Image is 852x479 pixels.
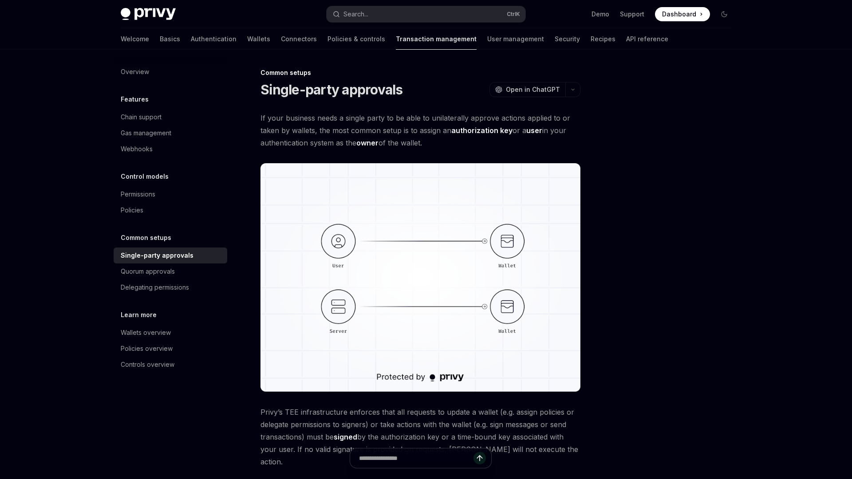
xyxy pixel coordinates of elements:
[121,67,149,77] div: Overview
[114,186,227,202] a: Permissions
[114,263,227,279] a: Quorum approvals
[121,144,153,154] div: Webhooks
[121,359,174,370] div: Controls overview
[260,82,403,98] h1: Single-party approvals
[121,232,171,243] h5: Common setups
[121,128,171,138] div: Gas management
[281,28,317,50] a: Connectors
[114,357,227,373] a: Controls overview
[620,10,644,19] a: Support
[121,310,157,320] h5: Learn more
[260,406,580,468] span: Privy’s TEE infrastructure enforces that all requests to update a wallet (e.g. assign policies or...
[717,7,731,21] button: Toggle dark mode
[327,28,385,50] a: Policies & controls
[121,327,171,338] div: Wallets overview
[114,141,227,157] a: Webhooks
[626,28,668,50] a: API reference
[396,28,477,50] a: Transaction management
[121,8,176,20] img: dark logo
[507,11,520,18] span: Ctrl K
[114,325,227,341] a: Wallets overview
[121,205,143,216] div: Policies
[356,138,379,148] a: owner
[114,202,227,218] a: Policies
[473,452,486,464] button: Send message
[334,432,357,441] strong: signed
[191,28,237,50] a: Authentication
[343,9,368,20] div: Search...
[121,112,162,122] div: Chain support
[121,94,149,105] h5: Features
[526,126,542,135] a: user
[114,109,227,125] a: Chain support
[260,163,580,392] img: single party approval
[121,343,173,354] div: Policies overview
[121,189,155,200] div: Permissions
[121,266,175,277] div: Quorum approvals
[655,7,710,21] a: Dashboard
[114,341,227,357] a: Policies overview
[247,28,270,50] a: Wallets
[114,64,227,80] a: Overview
[260,68,580,77] div: Common setups
[555,28,580,50] a: Security
[121,28,149,50] a: Welcome
[489,82,565,97] button: Open in ChatGPT
[121,250,193,261] div: Single-party approvals
[260,112,580,149] span: If your business needs a single party to be able to unilaterally approve actions applied to or ta...
[121,282,189,293] div: Delegating permissions
[114,247,227,263] a: Single-party approvals
[121,171,169,182] h5: Control models
[451,126,513,135] a: authorization key
[591,28,615,50] a: Recipes
[327,6,525,22] button: Search...CtrlK
[487,28,544,50] a: User management
[506,85,560,94] span: Open in ChatGPT
[160,28,180,50] a: Basics
[662,10,696,19] span: Dashboard
[114,125,227,141] a: Gas management
[592,10,609,19] a: Demo
[114,279,227,295] a: Delegating permissions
